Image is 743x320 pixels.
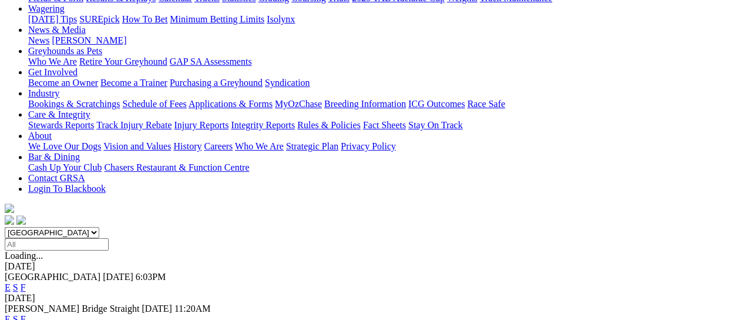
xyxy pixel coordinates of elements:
[28,99,120,109] a: Bookings & Scratchings
[28,67,78,77] a: Get Involved
[79,56,167,66] a: Retire Your Greyhound
[28,141,738,152] div: About
[28,109,90,119] a: Care & Integrity
[5,238,109,251] input: Select date
[13,282,18,292] a: S
[170,14,264,24] a: Minimum Betting Limits
[21,282,26,292] a: F
[52,35,126,45] a: [PERSON_NAME]
[174,120,228,130] a: Injury Reports
[28,173,85,183] a: Contact GRSA
[28,78,98,88] a: Become an Owner
[5,272,100,282] span: [GEOGRAPHIC_DATA]
[104,162,249,172] a: Chasers Restaurant & Function Centre
[96,120,172,130] a: Track Injury Rebate
[28,88,59,98] a: Industry
[408,99,465,109] a: ICG Outcomes
[28,131,52,141] a: About
[5,282,11,292] a: E
[28,56,77,66] a: Who We Are
[28,120,94,130] a: Stewards Reports
[5,251,43,261] span: Loading...
[324,99,406,109] a: Breeding Information
[103,141,171,151] a: Vision and Values
[136,272,166,282] span: 6:03PM
[79,14,119,24] a: SUREpick
[5,293,738,304] div: [DATE]
[170,56,252,66] a: GAP SA Assessments
[28,35,49,45] a: News
[103,272,133,282] span: [DATE]
[170,78,263,88] a: Purchasing a Greyhound
[28,46,102,56] a: Greyhounds as Pets
[265,78,310,88] a: Syndication
[5,204,14,213] img: logo-grsa-white.png
[122,99,186,109] a: Schedule of Fees
[100,78,167,88] a: Become a Trainer
[28,56,738,67] div: Greyhounds as Pets
[28,4,65,14] a: Wagering
[28,120,738,131] div: Care & Integrity
[28,162,102,172] a: Cash Up Your Club
[267,14,295,24] a: Isolynx
[5,304,139,314] span: [PERSON_NAME] Bridge Straight
[189,99,273,109] a: Applications & Forms
[174,304,211,314] span: 11:20AM
[204,141,233,151] a: Careers
[235,141,284,151] a: Who We Are
[231,120,295,130] a: Integrity Reports
[408,120,462,130] a: Stay On Track
[28,152,80,162] a: Bar & Dining
[297,120,361,130] a: Rules & Policies
[28,35,738,46] div: News & Media
[28,99,738,109] div: Industry
[28,25,86,35] a: News & Media
[28,14,77,24] a: [DATE] Tips
[5,261,738,272] div: [DATE]
[122,14,168,24] a: How To Bet
[341,141,396,151] a: Privacy Policy
[142,304,172,314] span: [DATE]
[28,14,738,25] div: Wagering
[28,162,738,173] div: Bar & Dining
[28,141,101,151] a: We Love Our Dogs
[28,184,106,194] a: Login To Blackbook
[363,120,406,130] a: Fact Sheets
[275,99,322,109] a: MyOzChase
[467,99,505,109] a: Race Safe
[28,78,738,88] div: Get Involved
[173,141,201,151] a: History
[5,215,14,225] img: facebook.svg
[16,215,26,225] img: twitter.svg
[286,141,338,151] a: Strategic Plan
